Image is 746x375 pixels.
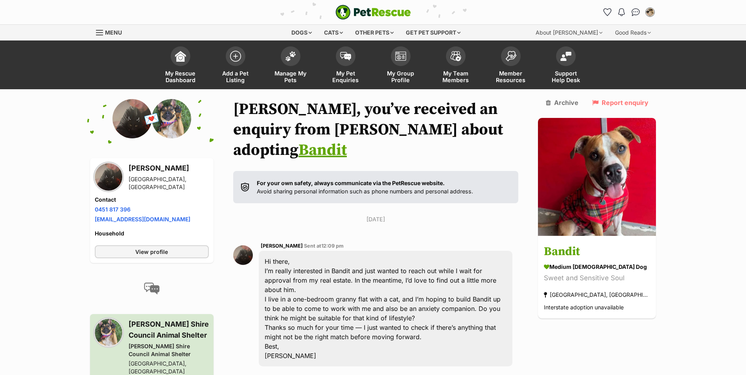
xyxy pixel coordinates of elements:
a: Add a Pet Listing [208,42,263,89]
a: Bandit medium [DEMOGRAPHIC_DATA] Dog Sweet and Sensitive Soul [GEOGRAPHIC_DATA], [GEOGRAPHIC_DATA... [538,237,656,319]
div: Hi there, I’m really interested in Bandit and just wanted to reach out while I wait for approval ... [259,251,513,366]
strong: For your own safety, always communicate via the PetRescue website. [257,180,445,186]
img: Sutherland Shire Council Animal Shelter profile pic [152,99,191,138]
button: Notifications [615,6,628,18]
span: My Team Members [438,70,473,83]
a: My Rescue Dashboard [153,42,208,89]
ul: Account quick links [601,6,656,18]
h1: [PERSON_NAME], you’ve received an enquiry from [PERSON_NAME] about adopting [233,99,519,160]
a: Manage My Pets [263,42,318,89]
img: Dani Anderson profile pic [233,245,253,265]
h4: Household [95,230,209,237]
img: Bandit [538,118,656,236]
img: Sutherland Shire Council Animal Shelter profile pic [95,319,122,346]
span: 💌 [143,110,160,127]
div: Good Reads [610,25,656,40]
a: My Pet Enquiries [318,42,373,89]
h3: Bandit [544,243,650,261]
a: Member Resources [483,42,538,89]
img: add-pet-listing-icon-0afa8454b4691262ce3f59096e99ab1cd57d4a30225e0717b998d2c9b9846f56.svg [230,51,241,62]
div: Dogs [286,25,317,40]
img: manage-my-pets-icon-02211641906a0b7f246fdf0571729dbe1e7629f14944591b6c1af311fb30b64b.svg [285,51,296,61]
a: 0451 817 396 [95,206,131,213]
div: About [PERSON_NAME] [530,25,608,40]
span: Support Help Desk [548,70,584,83]
span: Sent at [304,243,344,249]
div: [PERSON_NAME] Shire Council Animal Shelter [129,342,209,358]
span: My Group Profile [383,70,418,83]
div: Sweet and Sensitive Soul [544,273,650,284]
span: 12:09 pm [321,243,344,249]
p: [DATE] [233,215,519,223]
span: Interstate adoption unavailable [544,304,624,311]
h3: [PERSON_NAME] Shire Council Animal Shelter [129,319,209,341]
a: Conversations [630,6,642,18]
a: Favourites [601,6,614,18]
a: Support Help Desk [538,42,593,89]
img: chat-41dd97257d64d25036548639549fe6c8038ab92f7586957e7f3b1b290dea8141.svg [632,8,640,16]
a: PetRescue [335,5,411,20]
img: conversation-icon-4a6f8262b818ee0b60e3300018af0b2d0b884aa5de6e9bcb8d3d4eeb1a70a7c4.svg [144,283,160,294]
span: Menu [105,29,122,36]
button: My account [644,6,656,18]
h3: [PERSON_NAME] [129,163,209,174]
img: group-profile-icon-3fa3cf56718a62981997c0bc7e787c4b2cf8bcc04b72c1350f741eb67cf2f40e.svg [395,51,406,61]
a: Bandit [298,140,347,160]
img: logo-e224e6f780fb5917bec1dbf3a21bbac754714ae5b6737aabdf751b685950b380.svg [335,5,411,20]
span: My Rescue Dashboard [163,70,198,83]
div: [GEOGRAPHIC_DATA], [GEOGRAPHIC_DATA] [129,175,209,191]
a: View profile [95,245,209,258]
span: View profile [135,248,168,256]
img: team-members-icon-5396bd8760b3fe7c0b43da4ab00e1e3bb1a5d9ba89233759b79545d2d3fc5d0d.svg [450,51,461,61]
span: My Pet Enquiries [328,70,363,83]
div: Cats [319,25,348,40]
img: pet-enquiries-icon-7e3ad2cf08bfb03b45e93fb7055b45f3efa6380592205ae92323e6603595dc1f.svg [340,52,351,61]
div: [GEOGRAPHIC_DATA], [GEOGRAPHIC_DATA] [544,290,650,300]
img: help-desk-icon-fdf02630f3aa405de69fd3d07c3f3aa587a6932b1a1747fa1d2bba05be0121f9.svg [560,51,571,61]
div: medium [DEMOGRAPHIC_DATA] Dog [544,263,650,271]
a: Menu [96,25,127,39]
a: My Group Profile [373,42,428,89]
span: Add a Pet Listing [218,70,253,83]
span: Member Resources [493,70,529,83]
a: Report enquiry [592,99,648,106]
a: [EMAIL_ADDRESS][DOMAIN_NAME] [95,216,190,222]
div: Get pet support [400,25,466,40]
img: dashboard-icon-eb2f2d2d3e046f16d808141f083e7271f6b2e854fb5c12c21221c1fb7104beca.svg [175,51,186,62]
p: Avoid sharing personal information such as phone numbers and personal address. [257,179,473,196]
img: Dani Anderson profile pic [112,99,152,138]
img: member-resources-icon-8e73f808a243e03378d46382f2149f9095a855e16c252ad45f914b54edf8863c.svg [505,51,516,61]
a: My Team Members [428,42,483,89]
img: Sutherland Shire Council Animal Shelter profile pic [646,8,654,16]
div: Other pets [350,25,399,40]
h4: Contact [95,196,209,204]
span: [PERSON_NAME] [261,243,303,249]
img: Dani Anderson profile pic [95,163,122,191]
a: Archive [546,99,578,106]
img: notifications-46538b983faf8c2785f20acdc204bb7945ddae34d4c08c2a6579f10ce5e182be.svg [618,8,624,16]
span: Manage My Pets [273,70,308,83]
